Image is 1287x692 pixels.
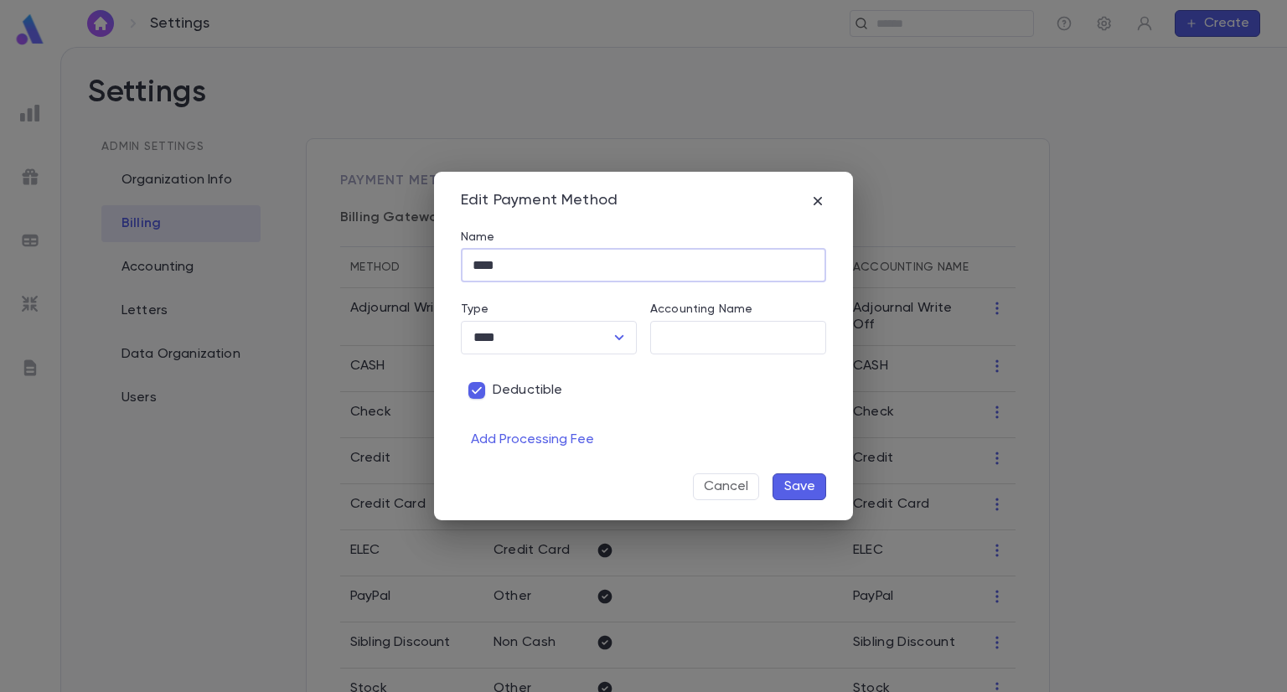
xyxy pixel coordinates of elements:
button: Cancel [693,473,759,500]
button: Save [773,473,826,500]
button: Add Processing Fee [461,426,604,453]
label: Type [461,302,489,316]
span: Deductible [493,382,563,399]
button: Open [607,326,631,349]
label: Name [461,230,495,244]
label: Accounting Name [650,302,752,316]
div: Edit Payment Method [461,192,618,210]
